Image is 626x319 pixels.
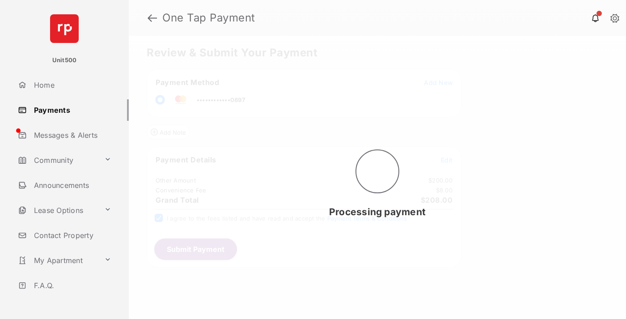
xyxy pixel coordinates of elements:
[162,13,255,23] strong: One Tap Payment
[14,250,101,271] a: My Apartment
[14,74,129,96] a: Home
[14,174,129,196] a: Announcements
[14,99,129,121] a: Payments
[52,56,77,65] p: Unit500
[14,124,129,146] a: Messages & Alerts
[14,149,101,171] a: Community
[329,206,426,217] span: Processing payment
[50,14,79,43] img: svg+xml;base64,PHN2ZyB4bWxucz0iaHR0cDovL3d3dy53My5vcmcvMjAwMC9zdmciIHdpZHRoPSI2NCIgaGVpZ2h0PSI2NC...
[14,200,101,221] a: Lease Options
[14,225,129,246] a: Contact Property
[14,275,129,296] a: F.A.Q.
